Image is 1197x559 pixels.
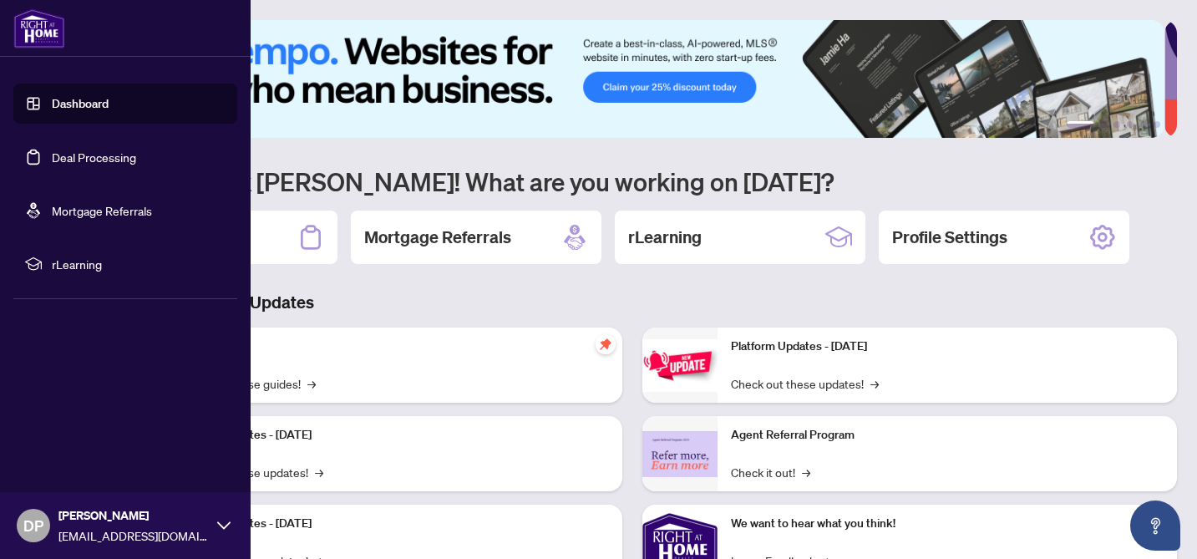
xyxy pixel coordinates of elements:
span: → [802,463,810,481]
a: Check it out!→ [731,463,810,481]
p: Agent Referral Program [731,426,1164,445]
p: Platform Updates - [DATE] [175,426,609,445]
img: Agent Referral Program [642,431,718,477]
button: 1 [1067,121,1093,128]
button: 5 [1140,121,1147,128]
span: [PERSON_NAME] [58,506,209,525]
img: Platform Updates - June 23, 2025 [642,339,718,392]
span: → [315,463,323,481]
p: We want to hear what you think! [731,515,1164,533]
span: [EMAIL_ADDRESS][DOMAIN_NAME] [58,526,209,545]
h3: Brokerage & Industry Updates [87,291,1177,314]
button: 6 [1154,121,1160,128]
button: 3 [1113,121,1120,128]
a: Deal Processing [52,150,136,165]
span: → [307,374,316,393]
button: Open asap [1130,501,1180,551]
a: Dashboard [52,96,109,111]
span: DP [23,514,43,537]
span: → [870,374,879,393]
p: Platform Updates - [DATE] [175,515,609,533]
span: pushpin [596,334,616,354]
a: Check out these updates!→ [731,374,879,393]
h2: Mortgage Referrals [364,226,511,249]
p: Platform Updates - [DATE] [731,338,1164,356]
h2: rLearning [628,226,702,249]
span: rLearning [52,255,226,273]
img: Slide 0 [87,20,1164,138]
button: 2 [1100,121,1107,128]
h2: Profile Settings [892,226,1007,249]
a: Mortgage Referrals [52,203,152,218]
h1: Welcome back [PERSON_NAME]! What are you working on [DATE]? [87,165,1177,197]
img: logo [13,8,65,48]
button: 4 [1127,121,1134,128]
p: Self-Help [175,338,609,356]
